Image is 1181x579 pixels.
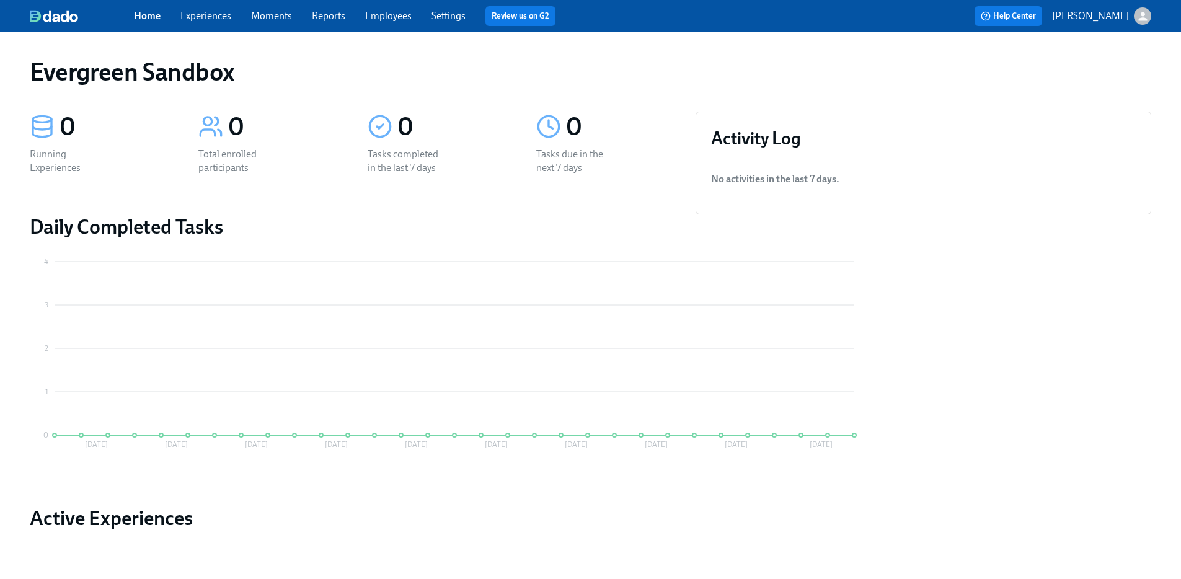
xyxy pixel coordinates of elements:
div: Tasks completed in the last 7 days [368,148,447,175]
button: Help Center [975,6,1042,26]
tspan: [DATE] [565,440,588,449]
a: Experiences [180,10,231,22]
tspan: [DATE] [725,440,748,449]
button: [PERSON_NAME] [1052,7,1151,25]
a: Reports [312,10,345,22]
img: dado [30,10,78,22]
li: No activities in the last 7 days . [711,164,1136,194]
tspan: 2 [45,344,48,353]
h3: Activity Log [711,127,1136,149]
a: Moments [251,10,292,22]
h1: Evergreen Sandbox [30,57,234,87]
a: Review us on G2 [492,10,549,22]
tspan: 3 [45,301,48,309]
a: Employees [365,10,412,22]
tspan: 0 [43,431,48,440]
tspan: 1 [45,387,48,396]
tspan: [DATE] [485,440,508,449]
div: 0 [60,112,169,143]
a: Active Experiences [30,506,676,531]
p: [PERSON_NAME] [1052,9,1129,23]
div: 0 [228,112,337,143]
tspan: [DATE] [325,440,348,449]
button: Review us on G2 [485,6,555,26]
tspan: [DATE] [245,440,268,449]
span: Help Center [981,10,1036,22]
tspan: [DATE] [405,440,428,449]
tspan: [DATE] [85,440,108,449]
div: Running Experiences [30,148,109,175]
div: 0 [566,112,675,143]
div: Total enrolled participants [198,148,278,175]
a: dado [30,10,134,22]
h2: Daily Completed Tasks [30,214,676,239]
div: Tasks due in the next 7 days [536,148,616,175]
tspan: [DATE] [165,440,188,449]
a: Home [134,10,161,22]
a: Settings [431,10,466,22]
tspan: [DATE] [645,440,668,449]
tspan: 4 [44,257,48,266]
tspan: [DATE] [810,440,833,449]
div: 0 [397,112,506,143]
